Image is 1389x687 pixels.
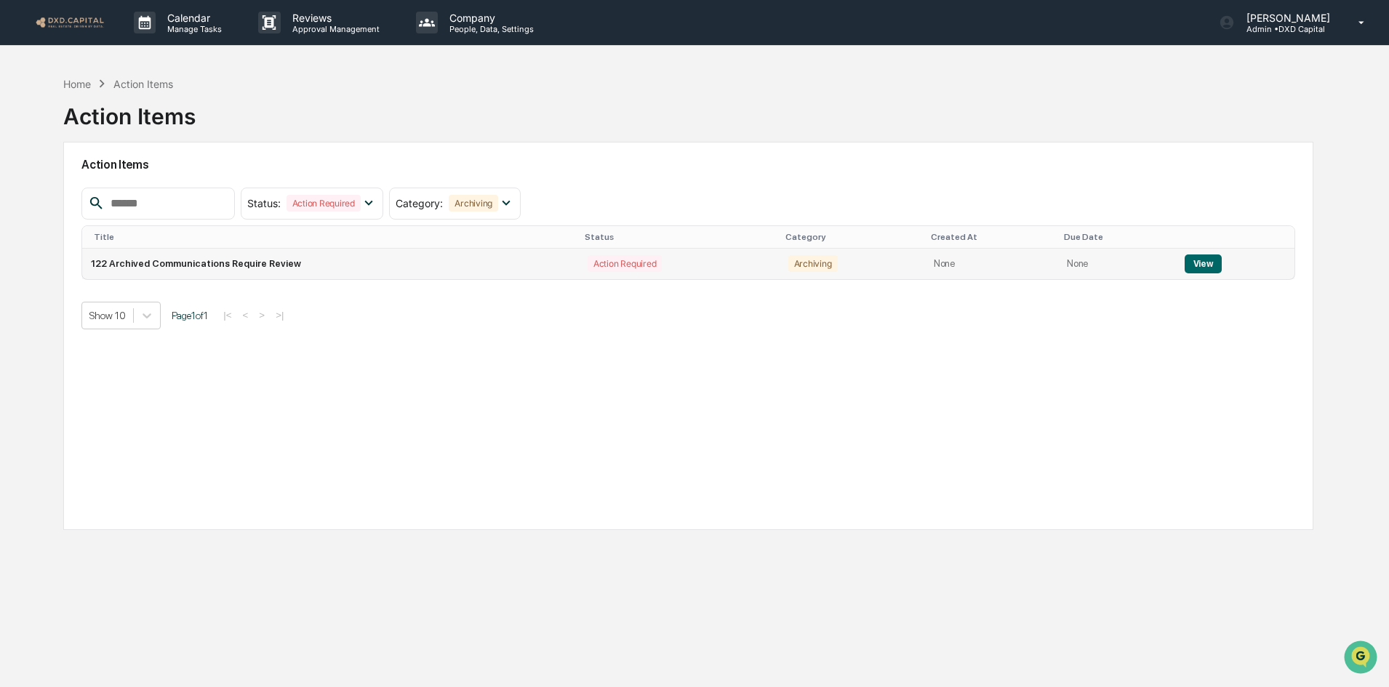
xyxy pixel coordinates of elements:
td: None [925,249,1058,279]
div: Start new chat [49,111,239,126]
span: Status : [247,197,281,209]
a: View [1185,258,1222,269]
p: Company [438,12,541,24]
div: Archiving [449,195,498,212]
p: Admin • DXD Capital [1235,24,1337,34]
p: Reviews [281,12,387,24]
span: Pylon [145,246,176,257]
div: Archiving [788,255,838,272]
p: Approval Management [281,24,387,34]
p: Manage Tasks [156,24,229,34]
button: >| [271,309,288,321]
td: None [1058,249,1175,279]
h2: Action Items [81,158,1295,172]
p: [PERSON_NAME] [1235,12,1337,24]
span: Preclearance [29,183,94,198]
a: 🔎Data Lookup [9,205,97,231]
div: Category [785,232,919,242]
div: 🔎 [15,212,26,224]
img: logo [35,15,105,29]
input: Clear [38,66,240,81]
button: < [239,309,253,321]
span: Category : [396,197,443,209]
div: Action Required [287,195,361,212]
div: Home [63,78,91,90]
a: 🖐️Preclearance [9,177,100,204]
div: 🖐️ [15,185,26,196]
div: We're available if you need us! [49,126,184,137]
a: 🗄️Attestations [100,177,186,204]
div: Created At [931,232,1052,242]
div: Status [585,232,774,242]
div: Action Items [63,92,196,129]
iframe: Open customer support [1342,639,1382,678]
img: 1746055101610-c473b297-6a78-478c-a979-82029cc54cd1 [15,111,41,137]
p: People, Data, Settings [438,24,541,34]
button: Start new chat [247,116,265,133]
div: 🗄️ [105,185,117,196]
p: Calendar [156,12,229,24]
td: 122 Archived Communications Require Review [82,249,579,279]
p: How can we help? [15,31,265,54]
span: Page 1 of 1 [172,310,208,321]
div: Action Required [588,255,662,272]
span: Data Lookup [29,211,92,225]
a: Powered byPylon [103,246,176,257]
button: View [1185,254,1222,273]
div: Action Items [113,78,173,90]
button: > [255,309,269,321]
button: |< [219,309,236,321]
span: Attestations [120,183,180,198]
div: Title [94,232,573,242]
div: Due Date [1064,232,1169,242]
